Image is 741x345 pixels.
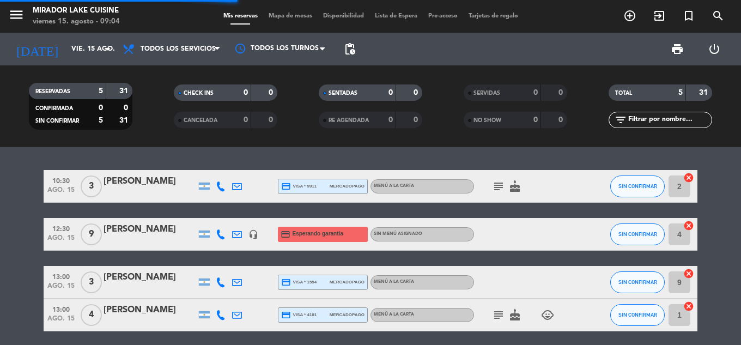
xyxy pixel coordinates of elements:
[33,16,120,27] div: viernes 15. agosto - 09:04
[244,116,248,124] strong: 0
[473,90,500,96] span: SERVIDAS
[414,89,420,96] strong: 0
[101,43,114,56] i: arrow_drop_down
[281,277,291,287] i: credit_card
[683,301,694,312] i: cancel
[699,89,710,96] strong: 31
[683,220,694,231] i: cancel
[269,116,275,124] strong: 0
[81,175,102,197] span: 3
[696,33,733,65] div: LOG OUT
[473,118,501,123] span: NO SHOW
[329,118,369,123] span: RE AGENDADA
[244,89,248,96] strong: 0
[330,311,365,318] span: mercadopago
[653,9,666,22] i: exit_to_app
[492,180,505,193] i: subject
[627,114,712,126] input: Filtrar por nombre...
[374,184,414,188] span: MENÚ A LA CARTA
[623,9,636,22] i: add_circle_outline
[388,89,393,96] strong: 0
[281,310,291,320] i: credit_card
[618,279,657,285] span: SIN CONFIRMAR
[388,116,393,124] strong: 0
[618,183,657,189] span: SIN CONFIRMAR
[618,312,657,318] span: SIN CONFIRMAR
[423,13,463,19] span: Pre-acceso
[269,89,275,96] strong: 0
[47,302,75,315] span: 13:00
[35,89,70,94] span: RESERVADAS
[248,229,258,239] i: headset_mic
[369,13,423,19] span: Lista de Espera
[281,310,317,320] span: visa * 4101
[124,104,130,112] strong: 0
[682,9,695,22] i: turned_in_not
[184,90,214,96] span: CHECK INS
[558,116,565,124] strong: 0
[329,90,357,96] span: SENTADAS
[8,7,25,23] i: menu
[47,222,75,234] span: 12:30
[610,304,665,326] button: SIN CONFIRMAR
[293,229,343,238] span: Esperando garantía
[492,308,505,322] i: subject
[533,89,538,96] strong: 0
[533,116,538,124] strong: 0
[281,181,291,191] i: credit_card
[47,174,75,186] span: 10:30
[610,223,665,245] button: SIN CONFIRMAR
[330,183,365,190] span: mercadopago
[683,172,694,183] i: cancel
[281,181,317,191] span: visa * 9911
[708,43,721,56] i: power_settings_new
[615,90,632,96] span: TOTAL
[618,231,657,237] span: SIN CONFIRMAR
[281,277,317,287] span: visa * 1554
[104,270,196,285] div: [PERSON_NAME]
[8,37,66,61] i: [DATE]
[47,270,75,282] span: 13:00
[47,186,75,199] span: ago. 15
[119,87,130,95] strong: 31
[81,223,102,245] span: 9
[99,87,103,95] strong: 5
[318,13,369,19] span: Disponibilidad
[678,89,683,96] strong: 5
[8,7,25,27] button: menu
[141,45,216,53] span: Todos los servicios
[104,222,196,237] div: [PERSON_NAME]
[671,43,684,56] span: print
[712,9,725,22] i: search
[374,312,414,317] span: MENÚ A LA CARTA
[47,282,75,295] span: ago. 15
[81,304,102,326] span: 4
[330,279,365,286] span: mercadopago
[374,280,414,284] span: MENÚ A LA CARTA
[99,104,103,112] strong: 0
[281,229,290,239] i: credit_card
[558,89,565,96] strong: 0
[218,13,263,19] span: Mis reservas
[614,113,627,126] i: filter_list
[47,315,75,328] span: ago. 15
[81,271,102,293] span: 3
[541,308,554,322] i: child_care
[104,303,196,317] div: [PERSON_NAME]
[104,174,196,189] div: [PERSON_NAME]
[184,118,217,123] span: CANCELADA
[610,175,665,197] button: SIN CONFIRMAR
[374,232,422,236] span: Sin menú asignado
[33,5,120,16] div: Mirador Lake Cuisine
[35,118,79,124] span: SIN CONFIRMAR
[508,180,521,193] i: cake
[683,268,694,279] i: cancel
[414,116,420,124] strong: 0
[343,43,356,56] span: pending_actions
[508,308,521,322] i: cake
[119,117,130,124] strong: 31
[610,271,665,293] button: SIN CONFIRMAR
[263,13,318,19] span: Mapa de mesas
[47,234,75,247] span: ago. 15
[35,106,73,111] span: CONFIRMADA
